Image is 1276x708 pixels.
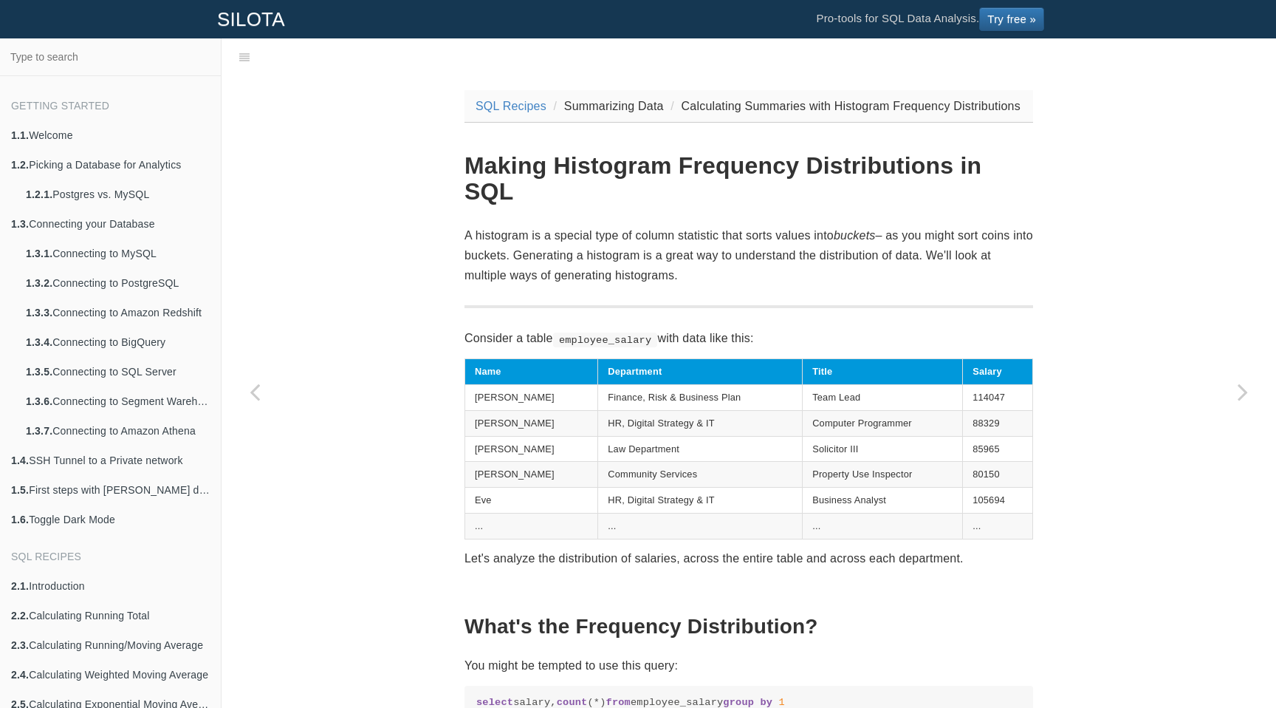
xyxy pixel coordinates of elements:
td: ... [963,513,1033,539]
a: Try free » [979,7,1044,31]
td: [PERSON_NAME] [465,385,598,411]
td: 85965 [963,436,1033,462]
th: Department [598,359,803,385]
p: You might be tempted to use this query: [464,656,1033,675]
td: [PERSON_NAME] [465,410,598,436]
b: 1.4. [11,455,29,466]
b: 1.1. [11,129,29,141]
td: 80150 [963,462,1033,488]
td: ... [598,513,803,539]
a: 1.3.6.Connecting to Segment Warehouse [15,387,221,416]
b: 1.3.3. [26,307,52,319]
b: 1.3.2. [26,277,52,289]
b: 2.4. [11,669,29,681]
td: 105694 [963,488,1033,514]
b: 1.3.5. [26,366,52,378]
span: 1 [779,697,785,708]
td: Law Department [598,436,803,462]
td: HR, Digital Strategy & IT [598,488,803,514]
li: Summarizing Data [550,96,664,116]
li: Pro-tools for SQL Data Analysis. [801,1,1059,38]
a: 1.2.1.Postgres vs. MySQL [15,180,221,209]
td: Eve [465,488,598,514]
input: Type to search [4,43,216,71]
a: SQL Recipes [476,100,546,112]
a: 1.3.5.Connecting to SQL Server [15,357,221,387]
b: 1.2.1. [26,188,52,200]
a: 1.3.1.Connecting to MySQL [15,239,221,268]
span: by [761,697,773,708]
span: from [606,697,631,708]
a: Previous page: Calculating Summary Statistics [222,75,288,708]
th: Title [803,359,963,385]
td: 114047 [963,385,1033,411]
b: 1.3.4. [26,336,52,348]
td: 88329 [963,410,1033,436]
b: 2.3. [11,639,29,651]
td: Community Services [598,462,803,488]
a: Next page: Calculating Relationships with Correlation Matrices [1210,75,1276,708]
b: 2.2. [11,610,29,622]
td: ... [803,513,963,539]
b: 1.3.7. [26,425,52,437]
li: Calculating Summaries with Histogram Frequency Distributions [667,96,1021,116]
b: 1.3.1. [26,248,52,259]
td: Property Use Inspector [803,462,963,488]
span: count [557,697,588,708]
td: Team Lead [803,385,963,411]
th: Name [465,359,598,385]
code: employee_salary [553,333,658,347]
td: Solicitor III [803,436,963,462]
td: Finance, Risk & Business Plan [598,385,803,411]
em: buckets [834,229,876,242]
a: 1.3.2.Connecting to PostgreSQL [15,268,221,298]
b: 1.6. [11,514,29,525]
span: select [476,697,513,708]
td: [PERSON_NAME] [465,436,598,462]
h1: Making Histogram Frequency Distributions in SQL [464,153,1033,205]
p: Consider a table with data like this: [464,328,1033,348]
td: Business Analyst [803,488,963,514]
a: 1.3.7.Connecting to Amazon Athena [15,416,221,446]
h2: What's the Frequency Distribution? [464,616,1033,639]
p: Let's analyze the distribution of salaries, across the entire table and across each department. [464,548,1033,568]
p: A histogram is a special type of column statistic that sorts values into – as you might sort coin... [464,225,1033,286]
b: 1.5. [11,484,29,496]
td: HR, Digital Strategy & IT [598,410,803,436]
b: 1.2. [11,159,29,171]
td: [PERSON_NAME] [465,462,598,488]
a: SILOTA [206,1,296,38]
b: 1.3.6. [26,395,52,407]
span: group [723,697,754,708]
td: ... [465,513,598,539]
td: Computer Programmer [803,410,963,436]
b: 2.1. [11,580,29,592]
th: Salary [963,359,1033,385]
b: 1.3. [11,218,29,230]
a: 1.3.3.Connecting to Amazon Redshift [15,298,221,327]
a: 1.3.4.Connecting to BigQuery [15,327,221,357]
